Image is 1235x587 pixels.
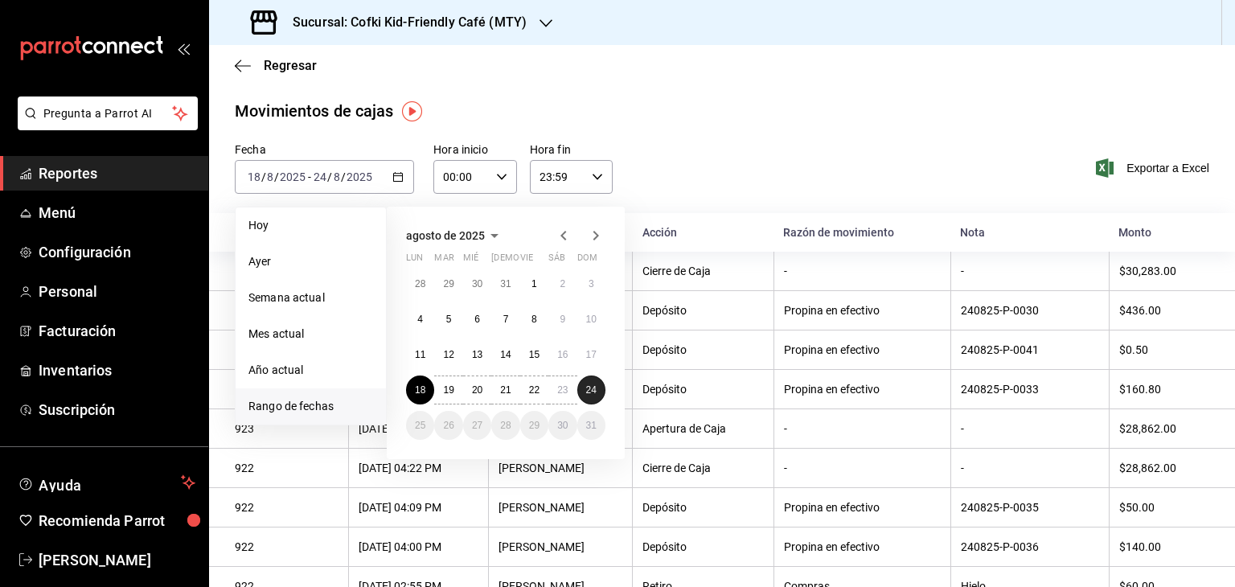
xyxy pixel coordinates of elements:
a: Pregunta a Parrot AI [11,117,198,133]
div: $50.00 [1119,501,1209,514]
button: 2 de agosto de 2025 [548,269,576,298]
button: 5 de agosto de 2025 [434,305,462,334]
div: $140.00 [1119,540,1209,553]
span: - [308,170,311,183]
abbr: domingo [577,252,597,269]
button: 31 de julio de 2025 [491,269,519,298]
div: 240825-P-0036 [961,540,1099,553]
span: agosto de 2025 [406,229,485,242]
input: ---- [346,170,373,183]
div: Depósito [642,540,763,553]
abbr: 27 de agosto de 2025 [472,420,482,431]
abbr: 31 de julio de 2025 [500,278,511,289]
div: Depósito [642,501,763,514]
button: 8 de agosto de 2025 [520,305,548,334]
button: 14 de agosto de 2025 [491,340,519,369]
div: [DATE] 04:23 PM [359,422,478,435]
div: [PERSON_NAME] [499,540,622,553]
button: 24 de agosto de 2025 [577,376,605,404]
button: 11 de agosto de 2025 [406,340,434,369]
div: [DATE] 04:00 PM [359,540,478,553]
button: 16 de agosto de 2025 [548,340,576,369]
abbr: sábado [548,252,565,269]
div: - [784,265,941,277]
input: -- [313,170,327,183]
abbr: 23 de agosto de 2025 [557,384,568,396]
div: 922 [235,462,338,474]
button: 25 de agosto de 2025 [406,411,434,440]
button: Pregunta a Parrot AI [18,96,198,130]
button: 4 de agosto de 2025 [406,305,434,334]
abbr: miércoles [463,252,478,269]
div: 240825-P-0035 [961,501,1099,514]
input: -- [266,170,274,183]
div: Cierre de Caja [642,462,763,474]
abbr: 26 de agosto de 2025 [443,420,453,431]
button: 6 de agosto de 2025 [463,305,491,334]
button: Exportar a Excel [1099,158,1209,178]
span: Inventarios [39,359,195,381]
label: Hora inicio [433,144,517,155]
abbr: 19 de agosto de 2025 [443,384,453,396]
span: Reportes [39,162,195,184]
abbr: jueves [491,252,586,269]
div: - [784,462,941,474]
div: $436.00 [1119,304,1209,317]
button: 7 de agosto de 2025 [491,305,519,334]
input: -- [247,170,261,183]
button: 26 de agosto de 2025 [434,411,462,440]
div: Apertura de Caja [642,422,763,435]
span: Facturación [39,320,195,342]
abbr: 1 de agosto de 2025 [531,278,537,289]
div: Movimientos de cajas [235,99,394,123]
button: 3 de agosto de 2025 [577,269,605,298]
abbr: 10 de agosto de 2025 [586,314,597,325]
button: 28 de julio de 2025 [406,269,434,298]
abbr: 5 de agosto de 2025 [446,314,452,325]
span: Ayuda [39,473,174,492]
abbr: 22 de agosto de 2025 [529,384,540,396]
th: Nota [950,213,1109,252]
button: 28 de agosto de 2025 [491,411,519,440]
abbr: 11 de agosto de 2025 [415,349,425,360]
abbr: 14 de agosto de 2025 [500,349,511,360]
button: agosto de 2025 [406,226,504,245]
span: Pregunta a Parrot AI [43,105,173,122]
img: Tooltip marker [402,101,422,121]
div: $30,283.00 [1119,265,1209,277]
span: Rango de fechas [248,398,373,415]
abbr: 13 de agosto de 2025 [472,349,482,360]
abbr: 25 de agosto de 2025 [415,420,425,431]
abbr: 2 de agosto de 2025 [560,278,565,289]
label: Hora fin [530,144,613,155]
button: 23 de agosto de 2025 [548,376,576,404]
button: 29 de julio de 2025 [434,269,462,298]
input: ---- [279,170,306,183]
div: Depósito [642,343,763,356]
span: / [261,170,266,183]
label: Fecha [235,144,414,155]
abbr: 12 de agosto de 2025 [443,349,453,360]
div: Propina en efectivo [784,304,941,317]
span: Hoy [248,217,373,234]
span: [PERSON_NAME] [39,549,195,571]
abbr: 29 de julio de 2025 [443,278,453,289]
button: 13 de agosto de 2025 [463,340,491,369]
button: 22 de agosto de 2025 [520,376,548,404]
span: Configuración [39,241,195,263]
th: Razón de movimiento [773,213,950,252]
div: 922 [235,540,338,553]
abbr: 7 de agosto de 2025 [503,314,509,325]
button: 27 de agosto de 2025 [463,411,491,440]
span: Mes actual [248,326,373,343]
div: - [961,265,1099,277]
button: 18 de agosto de 2025 [406,376,434,404]
span: Personal [39,281,195,302]
button: 31 de agosto de 2025 [577,411,605,440]
abbr: 31 de agosto de 2025 [586,420,597,431]
span: Suscripción [39,399,195,421]
abbr: 28 de julio de 2025 [415,278,425,289]
button: Regresar [235,58,317,73]
th: Corte de caja [209,213,349,252]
